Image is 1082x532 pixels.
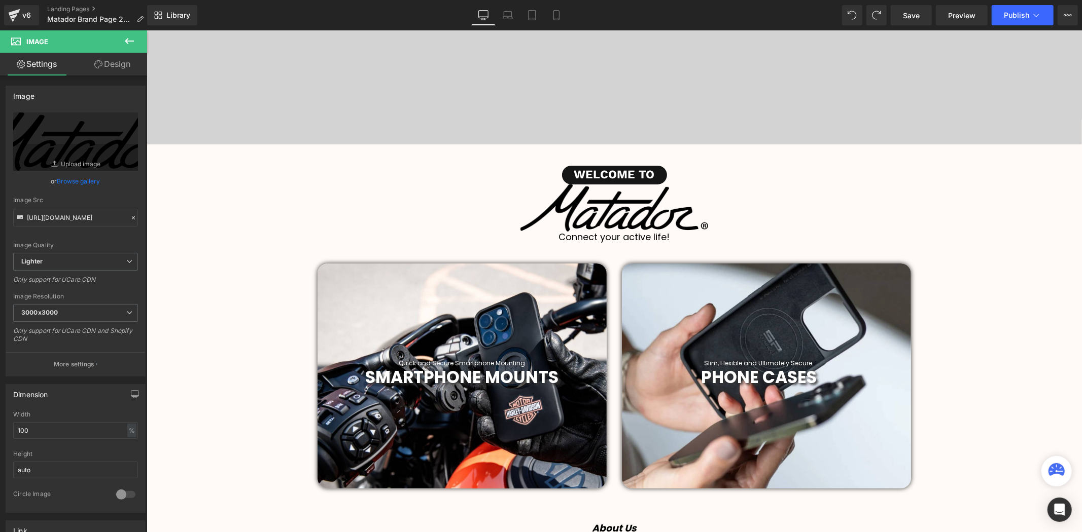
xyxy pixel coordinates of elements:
div: Open Intercom Messenger [1048,498,1072,522]
a: Landing Pages [47,5,152,13]
input: auto [13,462,138,478]
button: More [1058,5,1078,25]
button: Redo [866,5,887,25]
div: Only support for UCare CDN [13,276,138,290]
b: PHONE CASES [555,335,671,359]
div: Dimension [13,385,48,399]
span: Welcome to [428,135,508,154]
a: Browse gallery [57,172,100,190]
div: v6 [20,9,33,22]
div: % [127,424,136,437]
i: About Us [445,491,490,505]
div: Image Src [13,197,138,204]
span: Image [26,37,48,46]
div: Image [13,86,34,100]
button: Publish [992,5,1054,25]
span: Library [166,11,190,20]
div: Height [13,450,138,458]
div: Image Quality [13,242,138,249]
input: auto [13,422,138,439]
a: Laptop [496,5,520,25]
h1: Slim, Flexible and Ultimately Secure. [475,329,750,336]
div: Image Resolution [13,293,138,300]
button: Undo [842,5,862,25]
b: 3000x3000 [21,309,58,316]
div: Only support for UCare CDN and Shopify CDN [13,327,138,350]
div: Circle Image [13,490,106,501]
span: Matador Brand Page 2025 [47,15,132,23]
a: New Library [147,5,197,25]
input: Link [13,209,138,226]
a: Design [76,53,149,75]
b: SMARTPHONE MOUNTS [219,335,412,359]
button: More settings [6,352,145,376]
span: Save [903,10,920,21]
span: Publish [1004,11,1029,19]
div: Width [13,411,138,418]
span: Preview [948,10,975,21]
a: Welcome to [415,135,520,154]
a: Preview [936,5,988,25]
a: Mobile [544,5,569,25]
a: Tablet [520,5,544,25]
b: Lighter [21,257,43,265]
a: Desktop [471,5,496,25]
div: or [13,176,138,186]
h1: Quick and Secure Smartphone Mounting [171,329,460,336]
p: More settings [54,360,94,369]
a: v6 [4,5,39,25]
